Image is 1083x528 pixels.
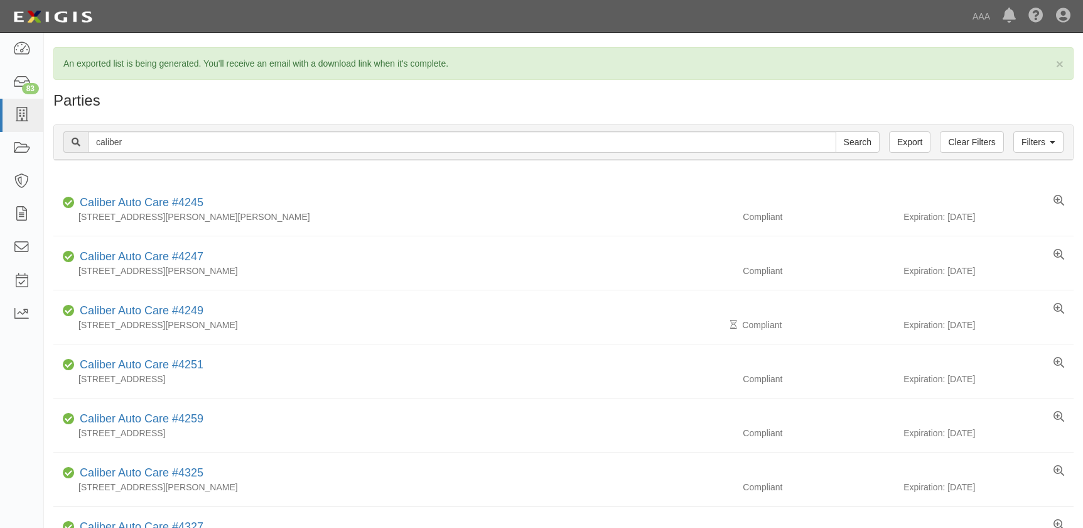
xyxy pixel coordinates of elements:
[1053,303,1064,316] a: View results summary
[903,373,1074,385] div: Expiration: [DATE]
[80,412,203,425] a: Caliber Auto Care #4259
[733,481,903,493] div: Compliant
[1053,411,1064,424] a: View results summary
[903,319,1074,331] div: Expiration: [DATE]
[63,469,75,478] i: Compliant
[889,131,930,153] a: Export
[80,466,203,479] a: Caliber Auto Care #4325
[63,199,75,207] i: Compliant
[63,57,1064,70] p: An exported list is being generated. You'll receive an email with a download link when it's compl...
[63,415,75,424] i: Compliant
[9,6,96,28] img: logo-5460c22ac91f19d4615b14bd174203de0afe785f0fc80cf4dbbc73dc1793850b.png
[53,481,733,493] div: [STREET_ADDRESS][PERSON_NAME]
[88,131,836,153] input: Search
[733,211,903,223] div: Compliant
[1056,57,1064,70] button: Close
[75,465,203,481] div: Caliber Auto Care #4325
[966,4,996,29] a: AAA
[63,253,75,261] i: Compliant
[80,196,203,209] a: Caliber Auto Care #4245
[733,427,903,439] div: Compliant
[836,131,880,153] input: Search
[53,319,733,331] div: [STREET_ADDRESS][PERSON_NAME]
[1053,357,1064,370] a: View results summary
[733,265,903,277] div: Compliant
[903,265,1074,277] div: Expiration: [DATE]
[1028,9,1043,24] i: Help Center - Complianz
[63,361,75,370] i: Compliant
[53,211,733,223] div: [STREET_ADDRESS][PERSON_NAME][PERSON_NAME]
[75,249,203,265] div: Caliber Auto Care #4247
[1013,131,1064,153] a: Filters
[22,83,39,94] div: 83
[75,195,203,211] div: Caliber Auto Care #4245
[63,307,75,316] i: Compliant
[903,481,1074,493] div: Expiration: [DATE]
[1053,195,1064,207] a: View results summary
[53,92,1074,109] h1: Parties
[75,411,203,427] div: Caliber Auto Care #4259
[80,358,203,371] a: Caliber Auto Care #4251
[1056,57,1064,71] span: ×
[940,131,1003,153] a: Clear Filters
[80,250,203,263] a: Caliber Auto Care #4247
[53,373,733,385] div: [STREET_ADDRESS]
[80,304,203,317] a: Caliber Auto Care #4249
[75,303,203,319] div: Caliber Auto Care #4249
[1053,249,1064,261] a: View results summary
[75,357,203,373] div: Caliber Auto Care #4251
[53,265,733,277] div: [STREET_ADDRESS][PERSON_NAME]
[733,373,903,385] div: Compliant
[903,427,1074,439] div: Expiration: [DATE]
[730,321,737,329] i: Pending Review
[53,427,733,439] div: [STREET_ADDRESS]
[903,211,1074,223] div: Expiration: [DATE]
[1053,465,1064,478] a: View results summary
[733,319,903,331] div: Compliant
